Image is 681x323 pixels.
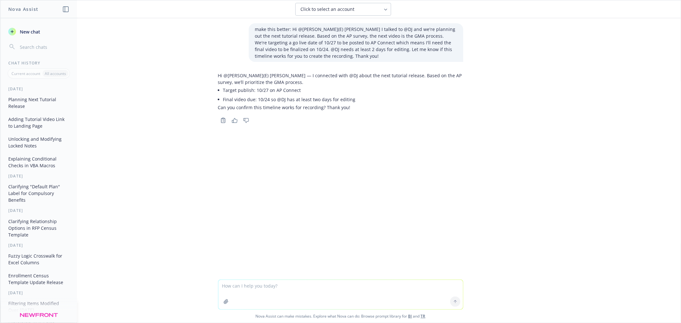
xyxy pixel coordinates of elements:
[6,270,72,288] button: Enrollment Census Template Update Release
[218,72,463,86] p: Hi @[PERSON_NAME](E) [PERSON_NAME] — I connected with @DJ about the next tutorial release. Based ...
[408,313,412,319] a: BI
[6,298,72,315] button: Filtering Items Modified Over [DATE]
[6,181,72,205] button: Clarifying "Default Plan" Label for Compulsory Benefits
[6,251,72,268] button: Fuzzy Logic Crosswalk for Excel Columns
[1,86,77,92] div: [DATE]
[8,6,38,12] h1: Nova Assist
[1,243,77,248] div: [DATE]
[1,60,77,66] div: Chat History
[218,104,463,111] p: Can you confirm this timeline works for recording? Thank you!
[19,28,40,35] span: New chat
[6,114,72,131] button: Adding Tutorial Video Link to Landing Page
[223,95,463,104] li: Final video due: 10/24 so @DJ has at least two days for editing
[1,290,77,296] div: [DATE]
[301,6,355,12] span: Click to select an account
[295,3,391,16] button: Click to select an account
[6,134,72,151] button: Unlocking and Modifying Locked Notes
[11,71,40,76] p: Current account
[3,310,678,323] span: Nova Assist can make mistakes. Explore what Nova can do: Browse prompt library for and
[255,26,457,59] p: make this better: Hi @[PERSON_NAME](E) [PERSON_NAME] I talked to @DJ and we're planning out the n...
[6,154,72,171] button: Explaining Conditional Checks in VBA Macros
[1,173,77,179] div: [DATE]
[6,216,72,240] button: Clarifying Relationship Options in RFP Census Template
[1,208,77,213] div: [DATE]
[223,86,463,95] li: Target publish: 10/27 on AP Connect
[220,117,226,123] svg: Copy to clipboard
[241,116,251,125] button: Thumbs down
[19,42,69,51] input: Search chats
[6,94,72,111] button: Planning Next Tutorial Release
[45,71,66,76] p: All accounts
[421,313,426,319] a: TR
[6,26,72,37] button: New chat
